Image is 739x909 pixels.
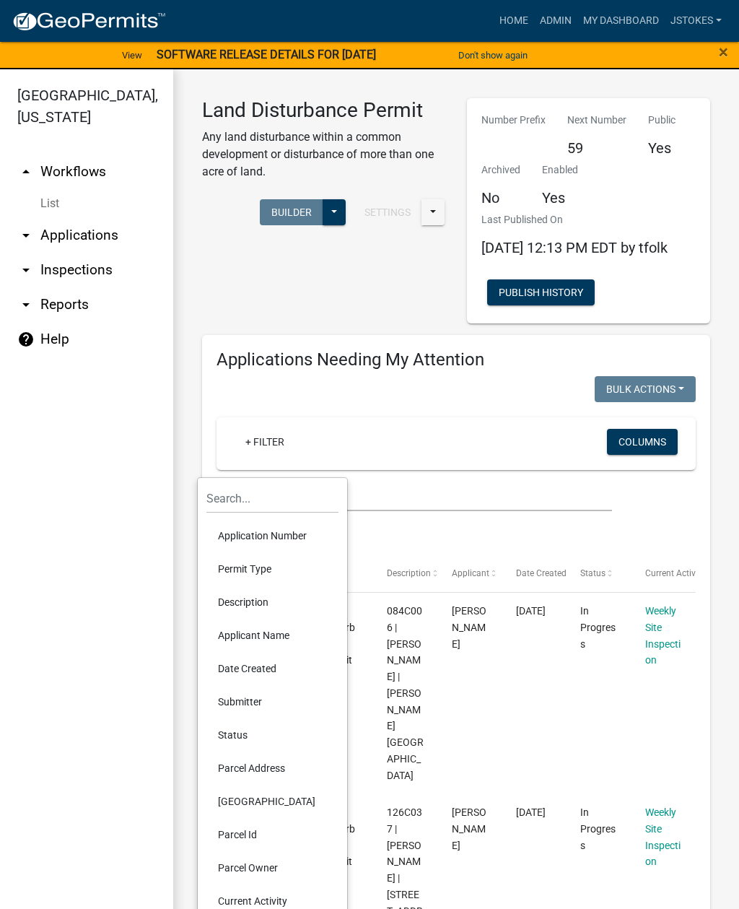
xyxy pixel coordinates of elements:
li: Description [206,586,338,619]
a: Admin [534,7,577,35]
button: Builder [260,199,323,225]
wm-modal-confirm: Workflow Publish History [487,287,595,299]
h5: Yes [542,189,578,206]
p: Enabled [542,162,578,178]
span: 08/12/2025 [516,806,546,818]
a: jstokes [665,7,727,35]
span: In Progress [580,806,616,851]
li: Status [206,718,338,752]
li: Permit Type [206,552,338,586]
li: [GEOGRAPHIC_DATA] [206,785,338,818]
i: arrow_drop_down [17,296,35,313]
span: Applicant [452,568,489,578]
span: Marvin Roberts [452,806,486,851]
a: My Dashboard [577,7,665,35]
li: Parcel Id [206,818,338,851]
li: Parcel Address [206,752,338,785]
h5: 59 [567,139,626,157]
p: Archived [481,162,520,178]
a: Home [494,7,534,35]
li: Date Created [206,652,338,685]
datatable-header-cell: Current Activity [631,557,696,591]
i: arrow_drop_down [17,227,35,244]
datatable-header-cell: Description [373,557,437,591]
button: Settings [353,199,422,225]
a: View [116,43,148,67]
span: Marvin Roberts [452,605,486,650]
span: 09/09/2025 [516,605,546,617]
span: Date Created [516,568,567,578]
li: Application Number [206,519,338,552]
span: Current Activity [645,568,705,578]
p: Public [648,113,675,128]
h5: No [481,189,520,206]
p: Last Published On [481,212,668,227]
span: [DATE] 12:13 PM EDT by tfolk [481,239,668,256]
span: Description [387,568,431,578]
i: arrow_drop_up [17,163,35,181]
i: help [17,331,35,348]
h5: Yes [648,139,675,157]
button: Columns [607,429,678,455]
datatable-header-cell: Status [567,557,631,591]
input: Search for applications [217,482,612,511]
input: Search... [206,484,338,513]
p: Number Prefix [481,113,546,128]
strong: SOFTWARE RELEASE DETAILS FOR [DATE] [157,48,376,61]
span: × [719,42,728,62]
span: In Progress [580,605,616,650]
li: Submitter [206,685,338,718]
button: Publish History [487,279,595,305]
h3: Land Disturbance Permit [202,98,445,123]
p: Any land disturbance within a common development or disturbance of more than one acre of land. [202,129,445,181]
button: Close [719,43,728,61]
li: Parcel Owner [206,851,338,884]
span: 084C006 | Marvin Roberts | DENNIS STATION RD [387,605,424,781]
datatable-header-cell: Date Created [502,557,567,591]
datatable-header-cell: Applicant [438,557,502,591]
h4: Applications Needing My Attention [217,349,696,370]
li: Applicant Name [206,619,338,652]
a: Weekly Site Inspection [645,605,681,666]
button: Bulk Actions [595,376,696,402]
a: Weekly Site Inspection [645,806,681,867]
a: + Filter [234,429,296,455]
p: Next Number [567,113,626,128]
button: Don't show again [452,43,533,67]
span: Status [580,568,605,578]
i: arrow_drop_down [17,261,35,279]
